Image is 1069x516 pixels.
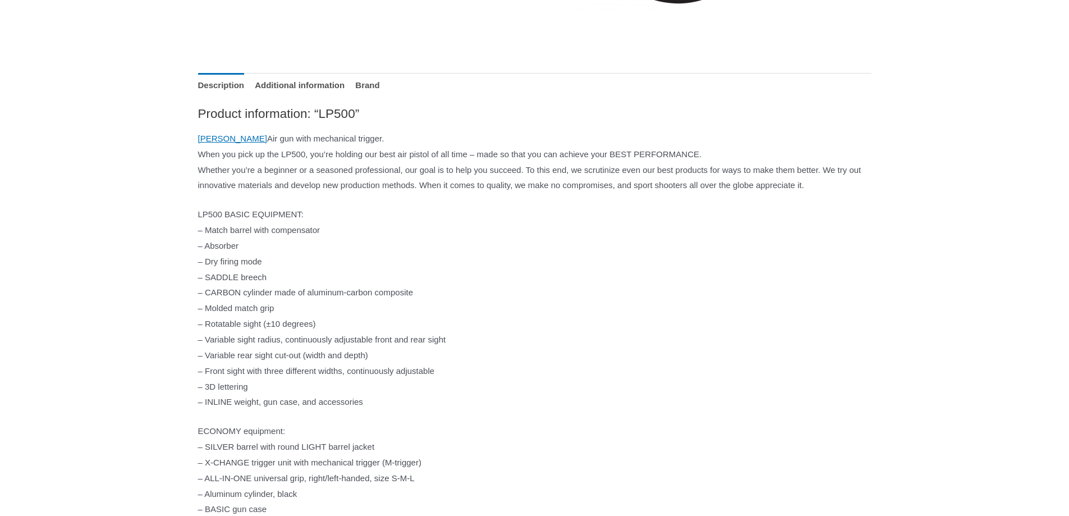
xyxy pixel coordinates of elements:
[255,73,345,97] a: Additional information
[355,73,379,97] a: Brand
[198,73,245,97] a: Description
[198,106,871,122] h2: Product information: “LP500”
[198,134,267,143] a: [PERSON_NAME]
[198,131,871,193] p: Air gun with mechanical trigger. When you pick up the LP500, you’re holding our best air pistol o...
[198,207,871,410] p: LP500 BASIC EQUIPMENT: – Match barrel with compensator – Absorber – Dry firing mode – SADDLE bree...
